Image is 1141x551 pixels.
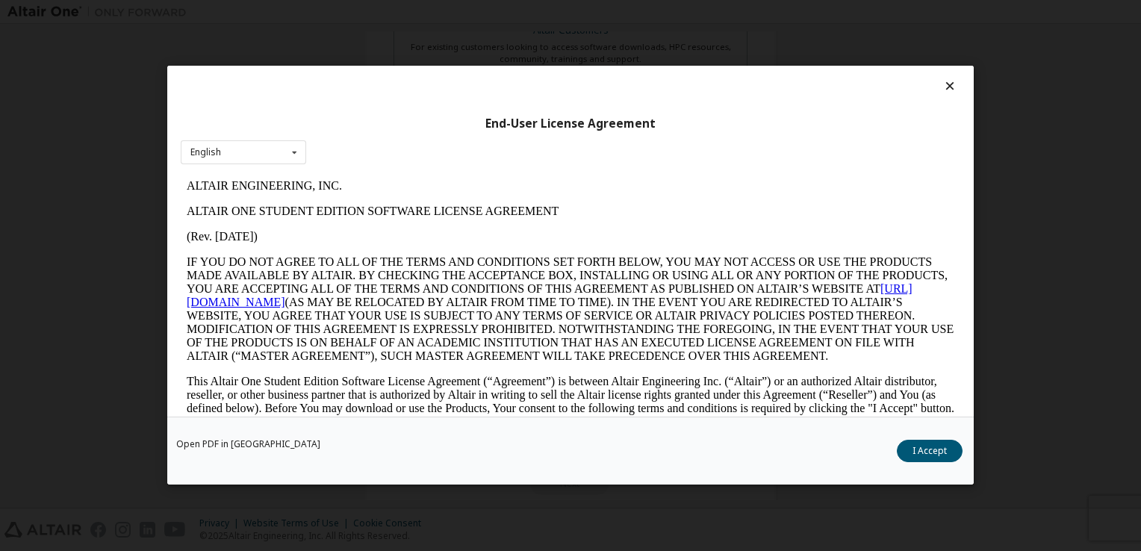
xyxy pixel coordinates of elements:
[6,82,774,190] p: IF YOU DO NOT AGREE TO ALL OF THE TERMS AND CONDITIONS SET FORTH BELOW, YOU MAY NOT ACCESS OR USE...
[6,57,774,70] p: (Rev. [DATE])
[6,6,774,19] p: ALTAIR ENGINEERING, INC.
[6,109,732,135] a: [URL][DOMAIN_NAME]
[176,441,320,449] a: Open PDF in [GEOGRAPHIC_DATA]
[897,441,963,463] button: I Accept
[6,31,774,45] p: ALTAIR ONE STUDENT EDITION SOFTWARE LICENSE AGREEMENT
[190,148,221,157] div: English
[6,202,774,255] p: This Altair One Student Edition Software License Agreement (“Agreement”) is between Altair Engine...
[181,116,960,131] div: End-User License Agreement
